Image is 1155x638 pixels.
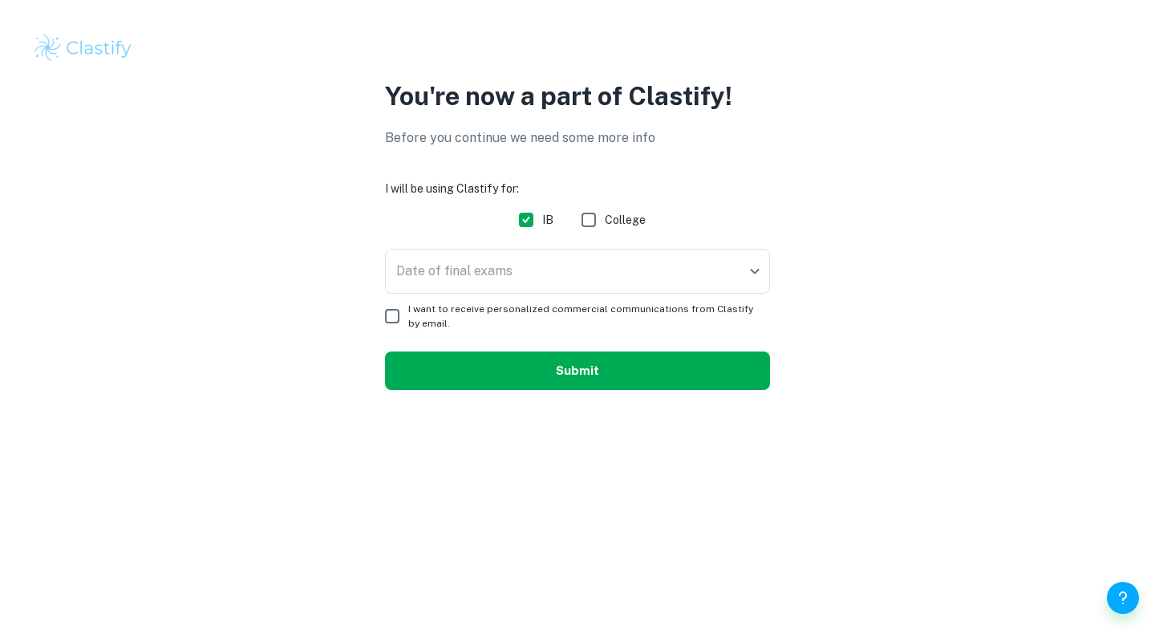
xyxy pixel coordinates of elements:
[32,32,134,64] img: Clastify logo
[408,302,757,331] span: I want to receive personalized commercial communications from Clastify by email.
[1107,582,1139,614] button: Help and Feedback
[605,211,646,229] span: College
[385,128,770,148] p: Before you continue we need some more info
[385,77,770,116] p: You're now a part of Clastify!
[542,211,553,229] span: IB
[32,32,1123,64] a: Clastify logo
[385,180,770,197] h6: I will be using Clastify for:
[385,352,770,390] button: Submit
